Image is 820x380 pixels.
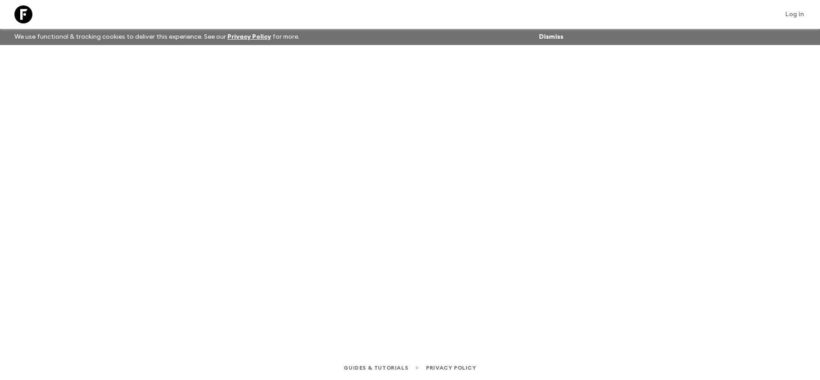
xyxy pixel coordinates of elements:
a: Privacy Policy [227,34,271,40]
button: Dismiss [537,31,566,43]
a: Guides & Tutorials [344,363,408,373]
a: Privacy Policy [426,363,476,373]
a: Log in [780,8,809,21]
p: We use functional & tracking cookies to deliver this experience. See our for more. [11,29,303,45]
